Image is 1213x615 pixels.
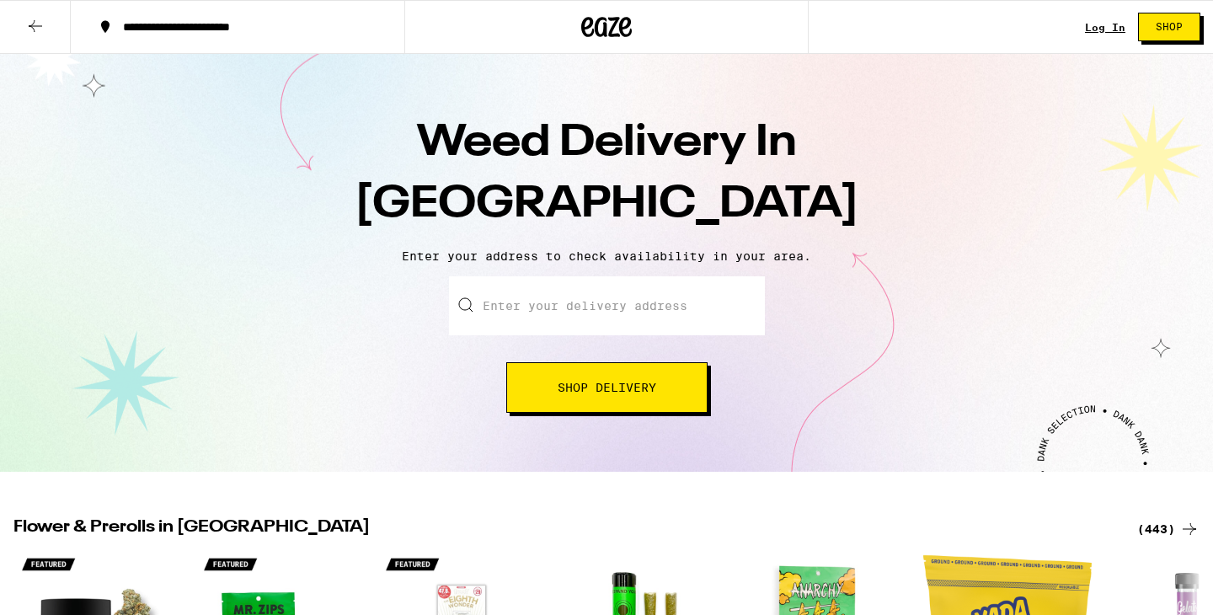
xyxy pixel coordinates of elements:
[506,362,708,413] button: Shop Delivery
[355,183,859,227] span: [GEOGRAPHIC_DATA]
[1138,13,1200,41] button: Shop
[1156,22,1183,32] span: Shop
[17,249,1196,263] p: Enter your address to check availability in your area.
[558,382,656,393] span: Shop Delivery
[449,276,765,335] input: Enter your delivery address
[13,519,1117,539] h2: Flower & Prerolls in [GEOGRAPHIC_DATA]
[312,113,901,236] h1: Weed Delivery In
[1137,519,1200,539] a: (443)
[1085,22,1125,33] div: Log In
